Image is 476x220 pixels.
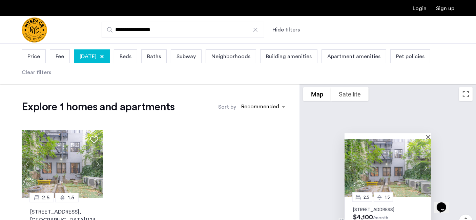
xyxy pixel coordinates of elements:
span: Subway [177,52,196,61]
span: [DATE] [80,52,97,61]
span: Price [27,52,40,61]
span: 2.5 [364,195,369,199]
span: 1.5 [385,195,390,199]
button: Toggle fullscreen view [459,87,473,101]
span: 2.5 [42,194,49,202]
a: Registration [436,6,454,11]
button: Previous apartment [345,162,356,174]
span: Fee [56,52,64,61]
button: Close [427,134,432,139]
button: Previous apartment [22,158,33,170]
span: Building amenities [266,52,312,61]
input: Apartment Search [102,22,264,38]
h1: Explore 1 homes and apartments [22,100,174,114]
label: Sort by [218,103,236,111]
div: Recommended [240,103,279,112]
button: Next apartment [420,162,431,174]
p: [STREET_ADDRESS] [353,207,423,213]
span: 1.5 [68,194,74,202]
img: 22_638530261077871517.png [22,130,104,198]
button: Show satellite imagery [331,87,369,101]
button: Show street map [303,87,331,101]
span: Neighborhoods [211,52,250,61]
a: Login [413,6,427,11]
img: logo [22,17,47,43]
img: Apartment photo [345,139,431,197]
span: Pet policies [396,52,425,61]
button: Show or hide filters [272,26,300,34]
a: Cazamio Logo [22,17,47,43]
span: Apartment amenities [327,52,380,61]
span: Beds [120,52,131,61]
ng-select: sort-apartment [238,101,289,113]
button: Next apartment [92,158,103,170]
iframe: chat widget [434,193,456,213]
div: Clear filters [22,68,51,76]
span: Baths [147,52,161,61]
